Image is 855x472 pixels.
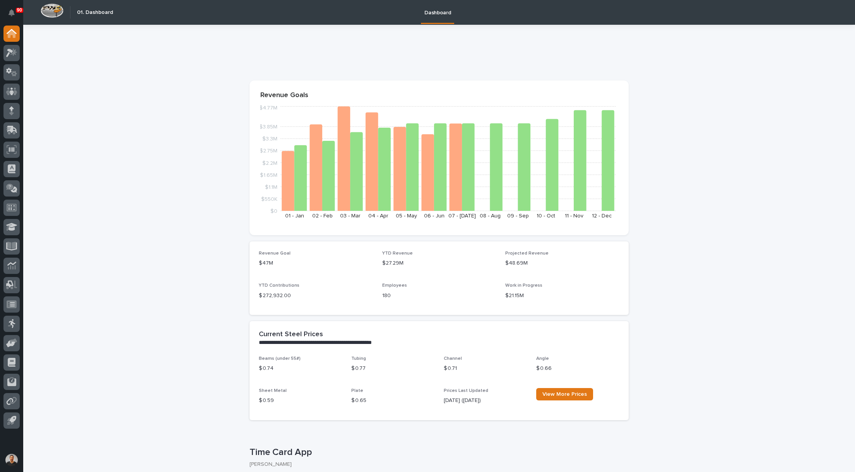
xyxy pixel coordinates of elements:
[312,213,333,219] text: 02 - Feb
[480,213,501,219] text: 08 - Aug
[382,283,407,288] span: Employees
[536,356,549,361] span: Angle
[542,392,587,397] span: View More Prices
[285,213,304,219] text: 01 - Jan
[259,292,373,300] p: $ 272,932.00
[444,397,527,405] p: [DATE] ([DATE])
[259,124,277,130] tspan: $3.85M
[444,356,462,361] span: Channel
[537,213,555,219] text: 10 - Oct
[259,388,287,393] span: Sheet Metal
[3,452,20,468] button: users-avatar
[260,172,277,178] tspan: $1.65M
[250,447,626,458] p: Time Card App
[260,91,618,100] p: Revenue Goals
[265,184,277,190] tspan: $1.1M
[351,397,434,405] p: $ 0.65
[351,356,366,361] span: Tubing
[259,330,323,339] h2: Current Steel Prices
[396,213,417,219] text: 05 - May
[10,9,20,22] div: Notifications90
[77,9,113,16] h2: 01. Dashboard
[505,283,542,288] span: Work in Progress
[259,397,342,405] p: $ 0.59
[536,388,593,400] a: View More Prices
[507,213,529,219] text: 09 - Sep
[17,7,22,13] p: 90
[259,105,277,111] tspan: $4.77M
[262,160,277,166] tspan: $2.2M
[382,259,496,267] p: $27.29M
[259,364,342,373] p: $ 0.74
[592,213,612,219] text: 12 - Dec
[351,364,434,373] p: $ 0.77
[250,461,622,468] p: [PERSON_NAME]
[270,209,277,214] tspan: $0
[444,364,527,373] p: $ 0.71
[41,3,63,18] img: Workspace Logo
[351,388,363,393] span: Plate
[259,283,299,288] span: YTD Contributions
[505,292,619,300] p: $21.15M
[565,213,583,219] text: 11 - Nov
[368,213,388,219] text: 04 - Apr
[3,5,20,21] button: Notifications
[536,364,619,373] p: $ 0.66
[424,213,445,219] text: 06 - Jun
[259,251,291,256] span: Revenue Goal
[444,388,488,393] span: Prices Last Updated
[259,259,373,267] p: $47M
[261,196,277,202] tspan: $550K
[262,136,277,142] tspan: $3.3M
[382,292,496,300] p: 180
[448,213,476,219] text: 07 - [DATE]
[382,251,413,256] span: YTD Revenue
[260,148,277,154] tspan: $2.75M
[505,259,619,267] p: $48.69M
[505,251,549,256] span: Projected Revenue
[259,356,301,361] span: Beams (under 55#)
[340,213,361,219] text: 03 - Mar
